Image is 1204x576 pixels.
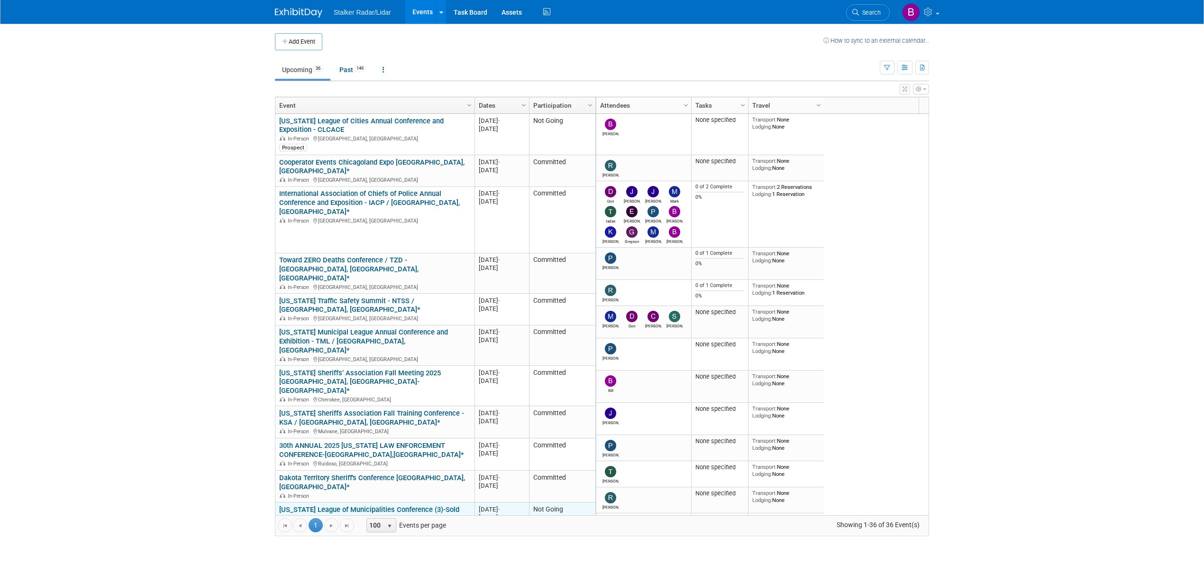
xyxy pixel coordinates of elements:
span: Column Settings [586,102,594,109]
span: - [498,442,500,449]
img: Eric Zastrow [626,206,638,217]
div: Kathryn Pulejo [602,238,619,244]
a: Search [846,4,890,21]
img: In-Person Event [280,218,285,223]
img: Patrick Fagan [605,343,616,354]
a: [US_STATE] Traffic Safety Summit - NTSS / [GEOGRAPHIC_DATA], [GEOGRAPHIC_DATA]* [279,297,420,314]
div: Joe Bartels [645,197,662,204]
span: 149 [354,65,366,72]
div: Prospect [279,144,307,151]
span: Transport: [752,405,777,412]
a: Dakota Territory Sheriff's Conference [GEOGRAPHIC_DATA], [GEOGRAPHIC_DATA]* [279,474,465,491]
div: Robert Mele [602,171,619,177]
span: Showing 1-36 of 36 Event(s) [828,518,929,531]
div: Thomas Kenia [602,477,619,483]
div: [DATE] [479,158,525,166]
a: 30th ANNUAL 2025 [US_STATE] LAW ENFORCEMENT CONFERENCE-[GEOGRAPHIC_DATA],[GEOGRAPHIC_DATA]* [279,441,464,459]
td: Committed [529,253,595,294]
a: Dates [479,97,523,113]
img: tadas eikinas [605,206,616,217]
span: In-Person [288,461,312,467]
span: Lodging: [752,380,772,387]
a: [US_STATE] Sheriffs Association Fall Training Conference - KSA / [GEOGRAPHIC_DATA], [GEOGRAPHIC_D... [279,409,464,427]
div: Peter Bauer [602,451,619,457]
div: [DATE] [479,297,525,305]
span: Transport: [752,158,777,164]
span: In-Person [288,493,312,499]
a: Column Settings [585,97,596,111]
td: Committed [529,438,595,471]
img: Brian Wong [605,119,616,130]
span: In-Person [288,136,312,142]
div: [DATE] [479,189,525,197]
div: Stephen Barlag [666,322,683,328]
span: Transport: [752,250,777,257]
div: Robert Mele [602,296,619,302]
span: Lodging: [752,123,772,130]
img: Don Horen [605,186,616,197]
div: [DATE] [479,369,525,377]
span: 36 [313,65,323,72]
span: Column Settings [815,102,822,109]
img: Paul Nichols [648,206,659,217]
span: Column Settings [739,102,747,109]
a: Column Settings [681,97,692,111]
img: Brooke Journet [669,226,680,238]
span: Lodging: [752,348,772,354]
span: Lodging: [752,497,772,503]
a: How to sync to an external calendar... [823,37,929,44]
button: Add Event [275,33,322,50]
img: Robert Mele [605,160,616,171]
img: Bryan Messer [669,206,680,217]
a: Upcoming36 [275,61,330,79]
div: [DATE] [479,441,525,449]
img: Robert Mele [605,492,616,503]
span: Lodging: [752,471,772,477]
span: - [498,297,500,304]
a: Go to the last page [340,518,354,532]
td: Committed [529,366,595,406]
div: [DATE] [479,336,525,344]
span: Lodging: [752,412,772,419]
span: In-Person [288,316,312,322]
div: Bryan Messer [666,217,683,223]
span: - [498,328,500,335]
span: select [386,522,393,530]
span: - [498,256,500,263]
div: None None [752,250,821,264]
div: 0% [695,194,745,201]
span: - [498,474,500,481]
div: None None [752,405,821,419]
a: Tasks [695,97,742,113]
div: Don Horen [624,322,640,328]
span: Column Settings [465,102,473,109]
span: In-Person [288,356,312,362]
span: Go to the previous page [296,522,304,530]
img: Joe Bartels [648,186,659,197]
span: In-Person [288,397,312,403]
img: Bill Johnson [605,375,616,387]
a: Cooperator Events Chicagoland Expo [GEOGRAPHIC_DATA],[GEOGRAPHIC_DATA]* [279,158,465,176]
div: Paul Nichols [645,217,662,223]
span: Transport: [752,184,777,190]
img: Brooke Journet [902,3,920,21]
span: 1 [309,518,323,532]
div: None None [752,373,821,387]
a: Go to the next page [324,518,338,532]
span: Transport: [752,341,777,347]
span: In-Person [288,428,312,435]
div: Patrick Fagan [602,354,619,361]
a: Column Settings [814,97,824,111]
img: John Kestel [626,186,638,197]
div: [DATE] [479,125,525,133]
img: Michael Guinn [648,226,659,238]
img: Don Horen [626,311,638,322]
td: Committed [529,155,595,187]
span: Go to the first page [281,522,289,530]
span: Go to the next page [328,522,335,530]
span: Transport: [752,116,777,123]
div: 2 Reservations 1 Reservation [752,184,821,197]
img: Robert Mele [605,285,616,296]
div: [DATE] [479,505,525,513]
div: Greyson Jenista [624,238,640,244]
